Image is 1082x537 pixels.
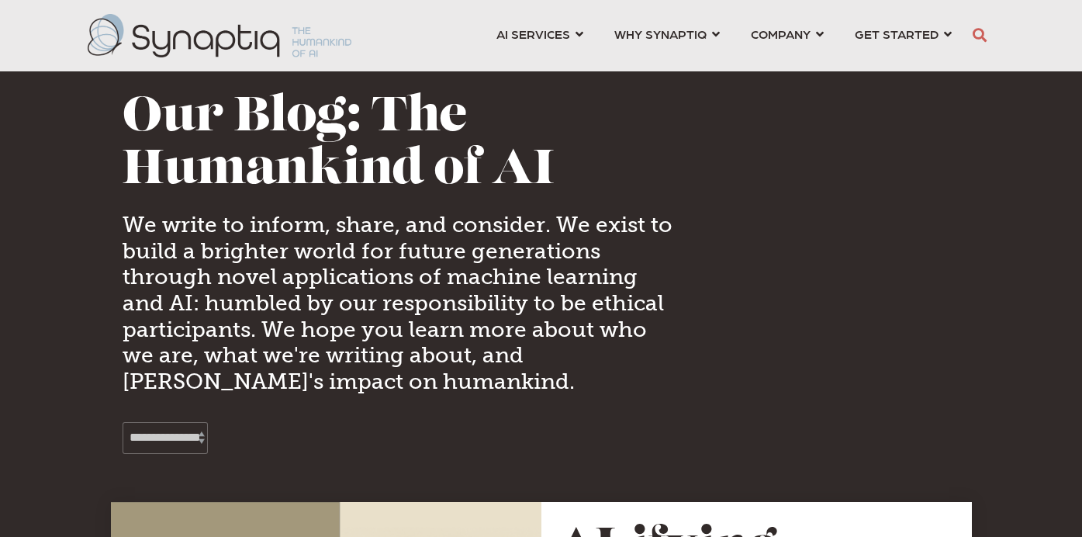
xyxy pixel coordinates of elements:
a: GET STARTED [855,19,952,48]
span: AI SERVICES [496,23,570,44]
h4: We write to inform, share, and consider. We exist to build a brighter world for future generation... [123,212,673,394]
span: WHY SYNAPTIQ [614,23,707,44]
img: synaptiq logo-2 [88,14,351,57]
a: AI SERVICES [496,19,583,48]
span: COMPANY [751,23,811,44]
a: WHY SYNAPTIQ [614,19,720,48]
nav: menu [481,8,967,64]
span: GET STARTED [855,23,939,44]
h1: Our Blog: The Humankind of AI [123,92,673,198]
a: COMPANY [751,19,824,48]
